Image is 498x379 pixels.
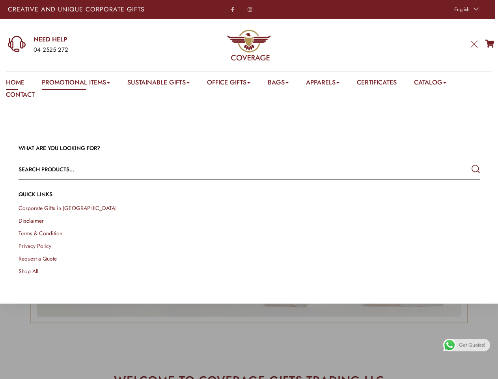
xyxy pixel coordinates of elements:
[19,160,388,179] input: Search products...
[306,78,339,90] a: Apparels
[34,35,162,44] a: NEED HELP
[19,191,480,199] h4: QUICK LINKs
[6,90,35,102] a: Contact
[207,78,250,90] a: Office Gifts
[454,6,470,13] span: English
[268,78,289,90] a: Bags
[19,217,44,225] a: Disclaimer
[414,78,446,90] a: Catalog
[19,229,62,237] a: Terms & Condition
[19,255,57,263] a: Request a Quote
[34,45,162,55] div: 04 2525 272
[127,78,190,90] a: Sustainable Gifts
[19,144,480,152] h3: WHAT ARE YOU LOOKING FOR?
[450,4,481,15] a: English
[19,242,51,250] a: Privacy Policy
[357,78,397,90] a: Certificates
[42,78,110,90] a: Promotional Items
[19,267,38,275] a: Shop All
[19,204,117,212] a: Corporate Gifts in [GEOGRAPHIC_DATA]
[8,6,195,13] p: Creative and Unique Corporate Gifts
[459,339,485,351] span: Get Quotes!
[6,78,24,90] a: Home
